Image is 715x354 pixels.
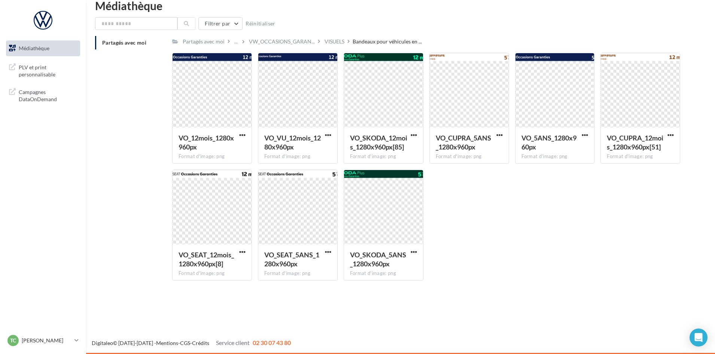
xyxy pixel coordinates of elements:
[350,270,417,277] div: Format d'image: png
[4,84,82,106] a: Campagnes DataOnDemand
[198,17,243,30] button: Filtrer par
[180,340,190,346] a: CGS
[353,38,422,45] span: Bandeaux pour véhicules en ...
[607,153,674,160] div: Format d'image: png
[607,134,663,151] span: VO_CUPRA_12mois_1280x960px[51]
[521,134,576,151] span: VO_5ANS_1280x960px
[253,339,291,346] span: 02 30 07 43 80
[92,340,291,346] span: © [DATE]-[DATE] - - -
[264,251,319,268] span: VO_SEAT_5ANS_1280x960px
[243,19,279,28] button: Réinitialiser
[264,153,331,160] div: Format d'image: png
[325,38,344,45] div: VISUELS
[216,339,250,346] span: Service client
[6,333,80,348] a: TC [PERSON_NAME]
[19,87,77,103] span: Campagnes DataOnDemand
[156,340,178,346] a: Mentions
[19,45,49,51] span: Médiathèque
[350,153,417,160] div: Format d'image: png
[264,270,331,277] div: Format d'image: png
[10,337,16,344] span: TC
[233,36,239,47] div: ...
[22,337,71,344] p: [PERSON_NAME]
[4,59,82,81] a: PLV et print personnalisable
[183,38,225,45] div: Partagés avec moi
[4,40,82,56] a: Médiathèque
[192,340,209,346] a: Crédits
[690,329,708,347] div: Open Intercom Messenger
[436,134,491,151] span: VO_CUPRA_5ANS_1280x960px
[436,153,503,160] div: Format d'image: png
[102,39,146,46] span: Partagés avec moi
[179,134,234,151] span: VO_12mois_1280x960px
[350,134,407,151] span: VO_SKODA_12mois_1280x960px[85]
[179,270,246,277] div: Format d'image: png
[521,153,588,160] div: Format d'image: png
[179,153,246,160] div: Format d'image: png
[92,340,113,346] a: Digitaleo
[350,251,406,268] span: VO_SKODA_5ANS_1280x960px
[264,134,321,151] span: VO_VU_12mois_1280x960px
[19,62,77,78] span: PLV et print personnalisable
[249,38,315,45] span: VW_OCCASIONS_GARAN...
[179,251,234,268] span: VO_SEAT_12mois_1280x960px[8]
